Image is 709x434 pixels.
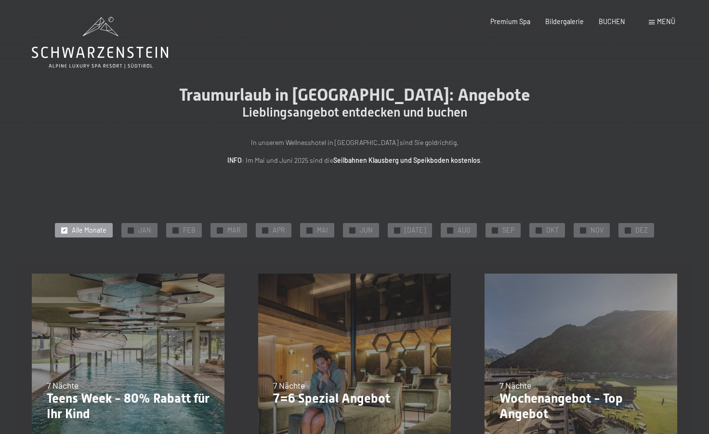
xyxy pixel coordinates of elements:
span: AUG [458,225,471,235]
span: Alle Monate [72,225,106,235]
span: Traumurlaub in [GEOGRAPHIC_DATA]: Angebote [179,85,530,105]
span: ✓ [581,227,585,233]
p: 7=6 Spezial Angebot [273,391,436,407]
a: Bildergalerie [545,17,584,26]
span: JUN [360,225,373,235]
span: DEZ [635,225,648,235]
span: ✓ [626,227,630,233]
span: Menü [657,17,675,26]
span: NOV [591,225,604,235]
span: 7 Nächte [273,380,305,391]
span: MAR [227,225,241,235]
span: SEP [502,225,514,235]
span: 7 Nächte [47,380,79,391]
span: FEB [183,225,196,235]
a: BUCHEN [599,17,625,26]
span: ✓ [308,227,312,233]
p: Teens Week - 80% Rabatt für Ihr Kind [47,391,210,421]
span: JAN [138,225,151,235]
span: ✓ [448,227,452,233]
span: Lieblingsangebot entdecken und buchen [242,105,467,119]
strong: Seilbahnen Klausberg und Speikboden kostenlos [333,156,480,164]
span: APR [273,225,285,235]
span: ✓ [263,227,267,233]
span: ✓ [395,227,399,233]
span: ✓ [218,227,222,233]
a: Premium Spa [490,17,530,26]
p: In unserem Wellnesshotel in [GEOGRAPHIC_DATA] sind Sie goldrichtig. [143,137,566,148]
span: [DATE] [405,225,426,235]
span: ✓ [129,227,133,233]
span: 7 Nächte [499,380,531,391]
strong: INFO [227,156,242,164]
p: Wochenangebot - Top Angebot [499,391,662,421]
span: MAI [317,225,328,235]
span: OKT [546,225,559,235]
span: ✓ [174,227,178,233]
span: ✓ [537,227,540,233]
span: ✓ [493,227,497,233]
span: ✓ [351,227,354,233]
span: ✓ [63,227,66,233]
p: : Im Mai und Juni 2025 sind die . [143,155,566,166]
